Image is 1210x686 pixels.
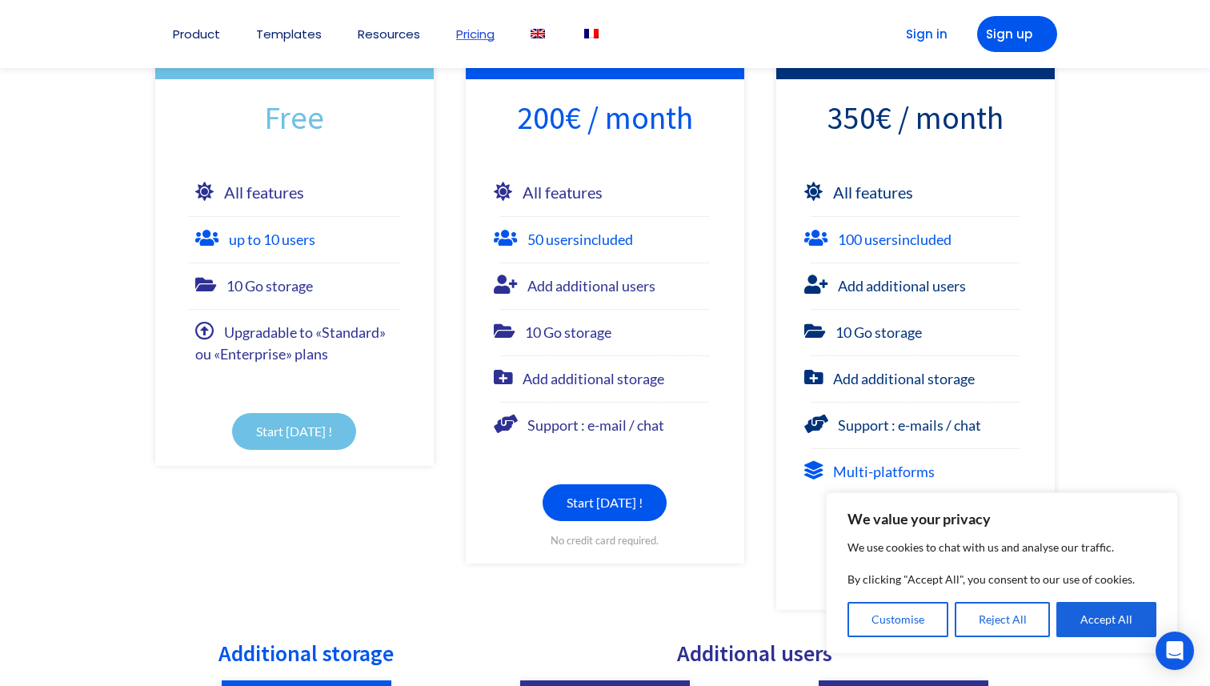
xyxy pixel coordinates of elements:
[838,231,952,248] font: 100 users
[1156,632,1194,670] div: Open Intercom Messenger
[838,277,966,295] span: Add additional users
[838,416,981,434] span: Support : e-mails / chat
[898,231,952,248] b: included
[523,183,603,202] b: All features
[847,538,1156,557] p: We use cookies to chat with us and analyse our traffic.
[977,16,1057,52] a: Sign up
[523,370,664,387] span: Add additional storage
[525,323,611,341] span: 10 Go storage
[527,416,664,434] span: Support : e-mail / chat
[881,16,961,52] a: Sign in
[579,231,633,248] b: included
[800,580,1031,594] div: No credit card required.
[490,533,720,548] div: No credit card required.
[165,642,447,664] h2: Additional storage
[827,105,1004,130] span: 350€ / month
[358,28,420,40] a: Resources
[232,413,356,450] a: Start [DATE] !
[173,28,220,40] a: Product
[517,105,693,130] span: 200€ / month
[584,29,599,38] img: French
[847,570,1156,589] p: By clicking "Accept All", you consent to our use of cookies.
[833,463,935,480] font: Multi-platforms
[264,105,324,130] span: Free
[847,509,1156,528] p: We value your privacy
[224,183,304,202] b: All features
[226,277,313,295] span: 10 Go storage
[531,29,545,38] img: English
[527,277,655,295] span: Add additional users
[463,642,1045,664] h2: Additional users
[847,602,948,637] button: Customise
[833,370,975,387] span: Add additional storage
[1056,602,1156,637] button: Accept All
[835,323,922,341] span: 10 Go storage
[256,28,322,40] a: Templates
[195,323,386,363] span: Upgradable to «Standard» ou «Enterprise» plans
[955,602,1051,637] button: Reject All
[229,231,315,248] font: up to 10 users
[833,183,913,202] b: All features
[543,484,667,521] a: Start [DATE] !
[456,28,495,40] a: Pricing
[527,231,633,248] font: 50 users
